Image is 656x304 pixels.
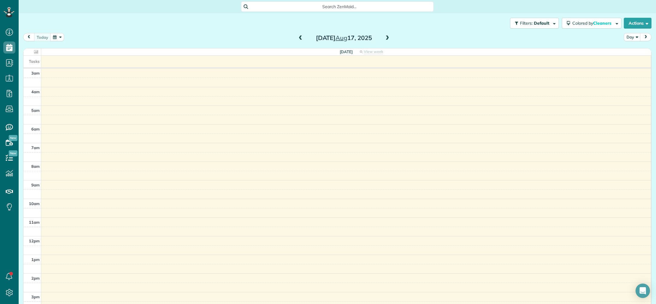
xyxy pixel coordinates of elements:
[31,183,40,187] span: 9am
[31,164,40,169] span: 8am
[31,89,40,94] span: 4am
[31,127,40,131] span: 6am
[23,33,35,41] button: prev
[29,220,40,225] span: 11am
[31,294,40,299] span: 3pm
[364,49,383,54] span: View week
[31,145,40,150] span: 7am
[31,276,40,281] span: 2pm
[31,108,40,113] span: 5am
[29,201,40,206] span: 10am
[572,20,614,26] span: Colored by
[510,18,559,29] button: Filters: Default
[306,35,382,41] h2: [DATE] 17, 2025
[340,49,353,54] span: [DATE]
[29,238,40,243] span: 12pm
[520,20,533,26] span: Filters:
[636,284,650,298] div: Open Intercom Messenger
[9,150,17,156] span: New
[534,20,550,26] span: Default
[593,20,612,26] span: Cleaners
[336,34,347,41] span: Aug
[640,33,651,41] button: next
[34,33,51,41] button: today
[9,135,17,141] span: New
[29,59,40,64] span: Tasks
[31,71,40,75] span: 3am
[507,18,559,29] a: Filters: Default
[624,33,641,41] button: Day
[31,257,40,262] span: 1pm
[562,18,621,29] button: Colored byCleaners
[624,18,651,29] button: Actions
